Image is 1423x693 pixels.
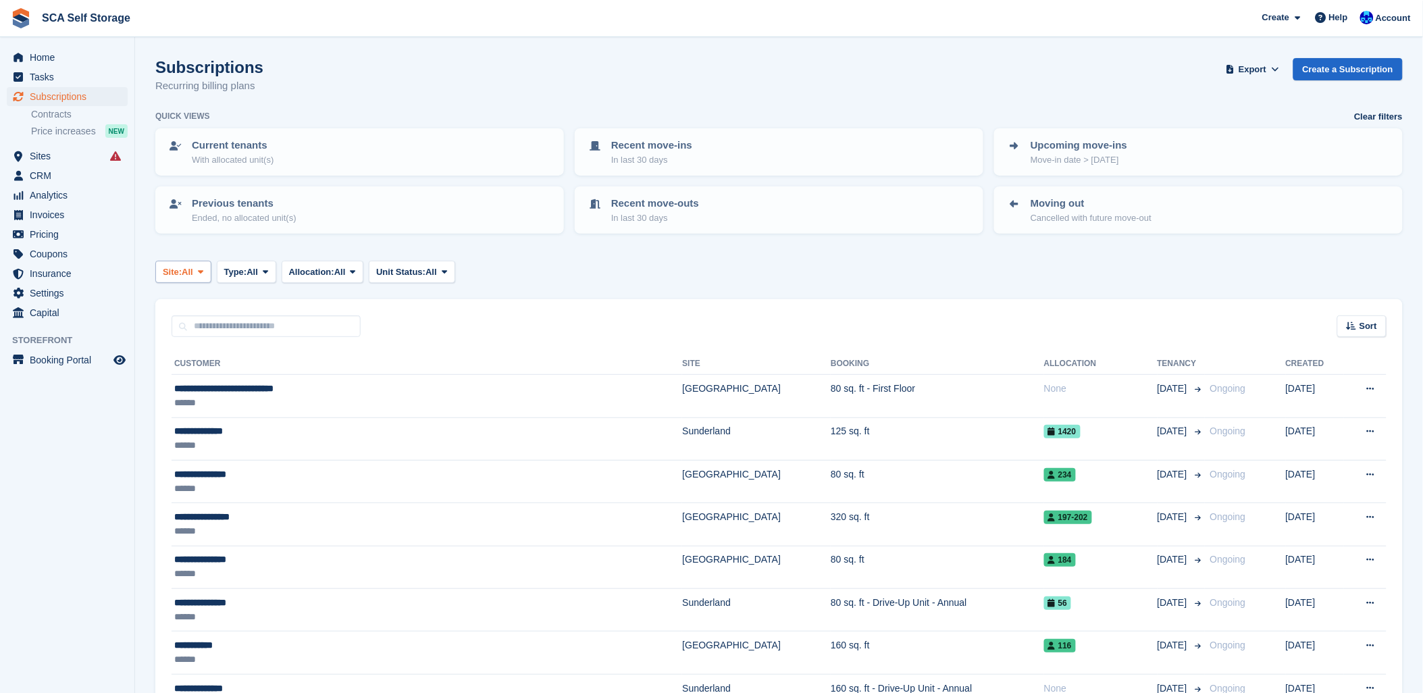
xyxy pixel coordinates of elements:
[1158,353,1205,375] th: Tenancy
[11,8,31,28] img: stora-icon-8386f47178a22dfd0bd8f6a31ec36ba5ce8667c1dd55bd0f319d3a0aa187defe.svg
[831,353,1044,375] th: Booking
[611,138,692,153] p: Recent move-ins
[30,166,111,185] span: CRM
[1031,153,1127,167] p: Move-in date > [DATE]
[31,125,96,138] span: Price increases
[576,130,982,174] a: Recent move-ins In last 30 days
[30,284,111,303] span: Settings
[30,147,111,165] span: Sites
[1031,138,1127,153] p: Upcoming move-ins
[1286,589,1344,632] td: [DATE]
[1210,597,1246,608] span: Ongoing
[1360,11,1374,24] img: Kelly Neesham
[1158,382,1190,396] span: [DATE]
[172,353,682,375] th: Customer
[831,589,1044,632] td: 80 sq. ft - Drive-Up Unit - Annual
[31,108,128,121] a: Contracts
[1044,468,1076,482] span: 234
[155,58,263,76] h1: Subscriptions
[7,48,128,67] a: menu
[369,261,455,283] button: Unit Status: All
[157,188,563,232] a: Previous tenants Ended, no allocated unit(s)
[425,265,437,279] span: All
[1158,467,1190,482] span: [DATE]
[1158,553,1190,567] span: [DATE]
[1262,11,1289,24] span: Create
[30,303,111,322] span: Capital
[192,153,274,167] p: With allocated unit(s)
[7,225,128,244] a: menu
[682,632,831,674] td: [GEOGRAPHIC_DATA]
[155,261,211,283] button: Site: All
[682,589,831,632] td: Sunderland
[1376,11,1411,25] span: Account
[611,153,692,167] p: In last 30 days
[30,68,111,86] span: Tasks
[1031,196,1152,211] p: Moving out
[1031,211,1152,225] p: Cancelled with future move-out
[1210,469,1246,480] span: Ongoing
[1044,382,1158,396] div: None
[1210,383,1246,394] span: Ongoing
[1044,596,1071,610] span: 56
[224,265,247,279] span: Type:
[7,351,128,369] a: menu
[611,196,699,211] p: Recent move-outs
[30,186,111,205] span: Analytics
[831,375,1044,417] td: 80 sq. ft - First Floor
[1329,11,1348,24] span: Help
[576,188,982,232] a: Recent move-outs In last 30 days
[30,205,111,224] span: Invoices
[7,245,128,263] a: menu
[1158,638,1190,652] span: [DATE]
[1293,58,1403,80] a: Create a Subscription
[157,130,563,174] a: Current tenants With allocated unit(s)
[7,147,128,165] a: menu
[12,334,134,347] span: Storefront
[30,48,111,67] span: Home
[831,460,1044,503] td: 80 sq. ft
[1354,110,1403,124] a: Clear filters
[831,503,1044,546] td: 320 sq. ft
[1044,353,1158,375] th: Allocation
[831,546,1044,588] td: 80 sq. ft
[831,417,1044,460] td: 125 sq. ft
[30,264,111,283] span: Insurance
[7,284,128,303] a: menu
[192,138,274,153] p: Current tenants
[682,375,831,417] td: [GEOGRAPHIC_DATA]
[289,265,334,279] span: Allocation:
[111,352,128,368] a: Preview store
[7,186,128,205] a: menu
[192,211,296,225] p: Ended, no allocated unit(s)
[31,124,128,138] a: Price increases NEW
[163,265,182,279] span: Site:
[1158,596,1190,610] span: [DATE]
[30,351,111,369] span: Booking Portal
[682,546,831,588] td: [GEOGRAPHIC_DATA]
[7,264,128,283] a: menu
[1360,319,1377,333] span: Sort
[217,261,276,283] button: Type: All
[376,265,425,279] span: Unit Status:
[1286,460,1344,503] td: [DATE]
[105,124,128,138] div: NEW
[247,265,258,279] span: All
[1286,353,1344,375] th: Created
[682,503,831,546] td: [GEOGRAPHIC_DATA]
[7,205,128,224] a: menu
[30,87,111,106] span: Subscriptions
[110,151,121,161] i: Smart entry sync failures have occurred
[7,303,128,322] a: menu
[1286,503,1344,546] td: [DATE]
[334,265,346,279] span: All
[1044,425,1081,438] span: 1420
[682,353,831,375] th: Site
[1210,554,1246,565] span: Ongoing
[611,211,699,225] p: In last 30 days
[1286,632,1344,674] td: [DATE]
[1044,511,1092,524] span: 197-202
[1239,63,1266,76] span: Export
[155,110,210,122] h6: Quick views
[36,7,136,29] a: SCA Self Storage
